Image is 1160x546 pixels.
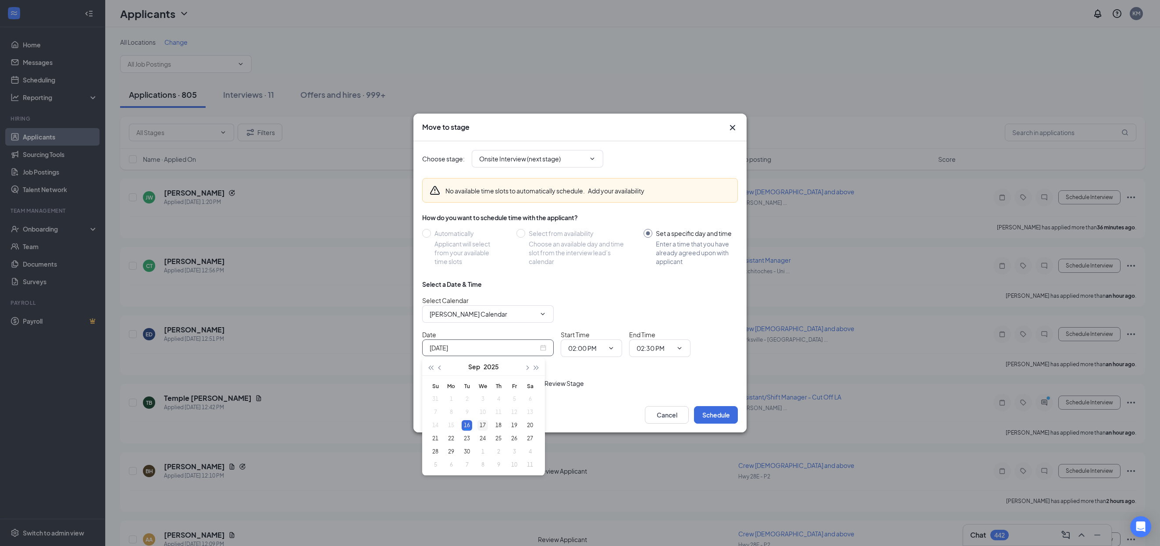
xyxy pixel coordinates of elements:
[727,122,738,133] svg: Cross
[568,343,604,353] input: Start time
[459,445,475,458] td: 2025-09-30
[588,186,644,195] button: Add your availability
[462,460,472,470] div: 7
[459,379,475,393] th: Tu
[475,458,491,471] td: 2025-10-08
[539,310,546,318] svg: ChevronDown
[522,458,538,471] td: 2025-10-11
[509,420,520,431] div: 19
[491,379,506,393] th: Th
[443,458,459,471] td: 2025-10-06
[491,445,506,458] td: 2025-10-02
[475,379,491,393] th: We
[522,419,538,432] td: 2025-09-20
[422,331,436,339] span: Date
[443,432,459,445] td: 2025-09-22
[422,280,482,289] div: Select a Date & Time
[427,379,443,393] th: Su
[462,420,472,431] div: 16
[694,406,738,424] button: Schedule
[477,420,488,431] div: 17
[525,420,535,431] div: 20
[427,445,443,458] td: 2025-09-28
[422,154,465,164] span: Choose stage :
[459,419,475,432] td: 2025-09-16
[475,419,491,432] td: 2025-09-17
[506,379,522,393] th: Fr
[506,432,522,445] td: 2025-09-26
[459,432,475,445] td: 2025-09-23
[446,433,456,444] div: 22
[506,419,522,432] td: 2025-09-19
[430,185,440,196] svg: Warning
[430,433,441,444] div: 21
[506,458,522,471] td: 2025-10-10
[561,331,590,339] span: Start Time
[475,432,491,445] td: 2025-09-24
[468,358,480,375] button: Sep
[493,460,504,470] div: 9
[446,460,456,470] div: 6
[522,432,538,445] td: 2025-09-27
[491,432,506,445] td: 2025-09-25
[475,445,491,458] td: 2025-10-01
[727,122,738,133] button: Close
[506,445,522,458] td: 2025-10-03
[422,296,469,304] span: Select Calendar
[462,446,472,457] div: 30
[493,446,504,457] div: 2
[522,445,538,458] td: 2025-10-04
[430,343,538,353] input: Sep 16, 2025
[522,379,538,393] th: Sa
[509,460,520,470] div: 10
[430,460,441,470] div: 5
[477,433,488,444] div: 24
[443,445,459,458] td: 2025-09-29
[491,419,506,432] td: 2025-09-18
[645,406,689,424] button: Cancel
[525,460,535,470] div: 11
[477,460,488,470] div: 8
[525,446,535,457] div: 4
[525,433,535,444] div: 27
[637,343,673,353] input: End time
[509,433,520,444] div: 26
[493,433,504,444] div: 25
[608,345,615,352] svg: ChevronDown
[1130,516,1151,537] div: Open Intercom Messenger
[462,433,472,444] div: 23
[446,446,456,457] div: 29
[445,186,644,195] div: No available time slots to automatically schedule.
[427,458,443,471] td: 2025-10-05
[491,458,506,471] td: 2025-10-09
[443,379,459,393] th: Mo
[676,345,683,352] svg: ChevronDown
[459,458,475,471] td: 2025-10-07
[422,213,738,222] div: How do you want to schedule time with the applicant?
[422,122,470,132] h3: Move to stage
[509,446,520,457] div: 3
[493,420,504,431] div: 18
[484,358,499,375] button: 2025
[427,432,443,445] td: 2025-09-21
[430,446,441,457] div: 28
[477,446,488,457] div: 1
[589,155,596,162] svg: ChevronDown
[629,331,655,339] span: End Time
